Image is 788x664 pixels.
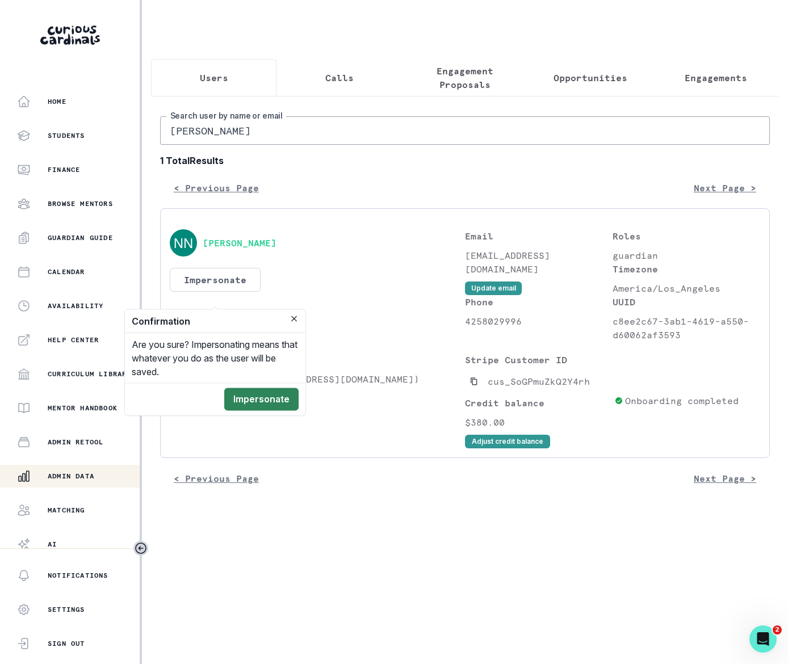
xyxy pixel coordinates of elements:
p: [EMAIL_ADDRESS][DOMAIN_NAME] [465,249,613,276]
button: Adjust credit balance [465,435,550,448]
button: Update email [465,281,522,295]
button: Impersonate [224,388,299,411]
iframe: Intercom live chat [749,625,777,653]
p: [PERSON_NAME] ([EMAIL_ADDRESS][DOMAIN_NAME]) [170,372,465,386]
p: Notifications [48,571,108,580]
p: Admin Data [48,472,94,481]
p: $380.00 [465,415,610,429]
button: Next Page > [680,176,770,199]
p: Help Center [48,335,99,344]
p: Availability [48,301,103,310]
span: 2 [773,625,782,634]
p: Browse Mentors [48,199,113,208]
b: 1 Total Results [160,154,770,167]
button: Next Page > [680,467,770,490]
p: Roles [613,229,760,243]
p: Matching [48,506,85,515]
p: Stripe Customer ID [465,353,610,367]
img: Curious Cardinals Logo [40,26,100,45]
p: Calendar [48,267,85,276]
p: Onboarding completed [625,394,739,407]
p: Users [200,71,228,85]
p: America/Los_Angeles [613,281,760,295]
p: Opportunities [554,71,627,85]
p: Home [48,97,66,106]
p: Calls [325,71,354,85]
button: Toggle sidebar [133,541,148,556]
p: Timezone [613,262,760,276]
p: UUID [613,295,760,309]
p: Credit balance [465,396,610,410]
p: Email [465,229,613,243]
p: Sign Out [48,639,85,648]
p: Curriculum Library [48,369,132,379]
p: Students [48,131,85,140]
button: [PERSON_NAME] [203,237,276,249]
p: Engagement Proposals [412,64,518,91]
p: 4258029996 [465,314,613,328]
p: Engagements [685,71,747,85]
p: Settings [48,605,85,614]
p: c8ee2c67-3ab1-4619-a550-d60062af3593 [613,314,760,342]
button: Close [287,312,301,326]
header: Confirmation [125,310,305,333]
div: Are you sure? Impersonating means that whatever you do as the user will be saved. [125,333,305,383]
p: Phone [465,295,613,309]
img: svg [170,229,197,257]
p: Admin Retool [48,438,103,447]
button: Impersonate [170,268,261,292]
button: Copied to clipboard [465,372,483,390]
p: Students [170,353,465,367]
p: cus_SoGPmuZkQ2Y4rh [488,375,590,388]
p: Guardian Guide [48,233,113,242]
p: guardian [613,249,760,262]
button: < Previous Page [160,467,273,490]
p: Mentor Handbook [48,404,118,413]
p: AI [48,540,57,549]
p: Finance [48,165,80,174]
button: < Previous Page [160,176,273,199]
